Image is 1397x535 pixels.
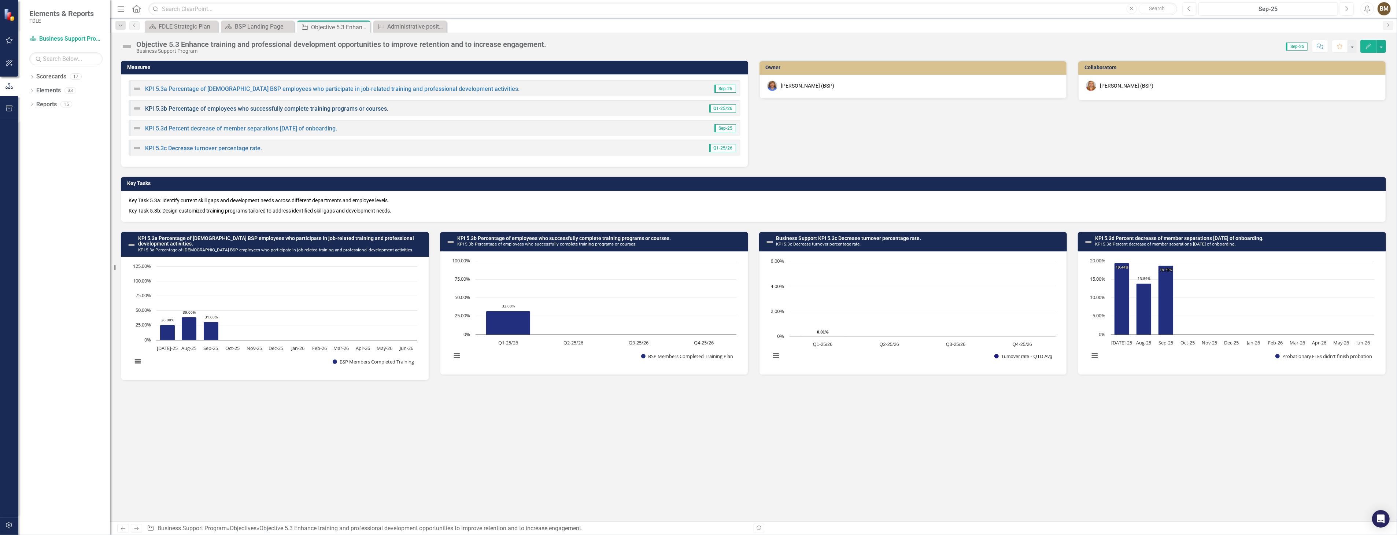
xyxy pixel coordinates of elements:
[770,284,784,289] text: 4.00%
[714,124,736,132] span: Sep-25
[127,64,744,70] h3: Measures
[1137,339,1152,346] text: Aug-25
[29,18,94,24] small: FDLE
[1112,339,1132,346] text: [DATE]-25
[1139,4,1175,14] button: Search
[498,339,518,346] text: Q1-25/26
[455,312,470,319] text: 25.00%
[1282,353,1372,359] text: Probationary FTEs didn't finish probation
[1201,5,1335,14] div: Sep-25
[1372,510,1390,528] div: Open Intercom Messenger
[463,331,470,337] text: 0%
[129,263,421,373] svg: Interactive chart
[4,8,16,21] img: ClearPoint Strategy
[203,345,218,351] text: Sep-25
[1084,65,1382,70] h3: Collaborators
[694,339,714,346] text: Q4-25/26
[1086,81,1096,91] img: Jennifer Miller
[1095,235,1264,241] a: KPI 5.3d Percent decrease of member separations [DATE] of onboarding.
[399,345,413,351] text: Jun-26
[1356,339,1370,346] text: Jun-26
[160,325,175,340] path: Jul-25, 26. BSP Members Completed Training.
[1312,339,1327,346] text: Apr-26
[767,257,1059,367] svg: Interactive chart
[340,358,414,365] text: BSP Members Completed Training
[1158,339,1173,346] text: Sep-25
[1115,263,1130,335] path: Jul-25, 19.44. Probationary FTEs didn't finish probation.
[145,105,388,112] a: KPI 5.3b Percentage of employees who successfully complete training programs or courses.
[269,345,283,351] text: Dec-25
[1093,312,1105,319] text: 5.00%
[375,22,445,31] a: Administrative positions as a percent of total agency positions
[709,104,736,112] span: Q1-25/26
[1290,339,1305,346] text: Mar-26
[133,84,141,93] img: Not Defined
[129,208,391,214] span: Key Task 5.3b: Design customized training programs tailored to address identified skill gaps and ...
[813,342,832,347] text: Q1-25/26
[387,22,445,31] div: Administrative positions as a percent of total agency positions
[770,309,784,314] text: 2.00%
[136,307,151,313] text: 50.00%
[1001,354,1052,359] text: Turnover rate - QTD Avg
[1286,43,1308,51] span: Sep-25
[133,277,151,284] text: 100.00%
[776,241,861,247] small: KPI 5.3c Decrease turnover percentage rate.
[446,238,455,247] img: Not Defined
[457,241,636,247] small: KPI 5.3b Percentage of employees who successfully complete training programs or courses.
[1378,2,1391,15] div: BM
[148,3,1177,15] input: Search ClearPoint...
[147,22,216,31] a: FDLE Strategic Plan
[377,345,393,351] text: May-26
[452,350,462,361] button: View chart menu, Chart
[1334,339,1349,346] text: May-26
[648,353,733,359] text: BSP Members Completed Training Plan
[235,22,292,31] div: BSP Landing Page
[182,345,197,351] text: Aug-25
[777,333,784,339] text: 0%
[1224,339,1239,346] text: Dec-25
[29,35,103,43] a: Business Support Program
[1086,257,1378,367] svg: Interactive chart
[1158,265,1174,335] path: Sep-25, 18.75. Probationary FTEs didn't finish probation.
[133,144,141,152] img: Not Defined
[145,125,337,132] a: KPI 5.3d Percent decrease of member separations [DATE] of onboarding.
[136,48,546,54] div: Business Support Program
[455,276,470,282] text: 75.00%
[879,342,899,347] text: Q2-25/26
[1202,339,1217,346] text: Nov-25
[182,317,197,340] path: Aug-25, 39. BSP Members Completed Training.
[161,317,174,322] text: 26.00%
[767,81,777,91] img: Sharon Wester
[1138,276,1150,281] text: 13.89%
[781,82,835,89] div: [PERSON_NAME] (BSP)
[311,23,369,32] div: Objective 5.3 Enhance training and professional development opportunities to improve retention an...
[1268,339,1283,346] text: Feb-26
[766,65,1063,70] h3: Owner
[136,321,151,328] text: 25.00%
[1089,350,1100,361] button: View chart menu, Chart
[1116,265,1128,270] text: 19.44%
[1246,339,1260,346] text: Jan-26
[455,294,470,300] text: 50.00%
[1149,5,1165,11] span: Search
[1095,241,1236,247] small: KPI 5.3d Percent decrease of member separations [DATE] of onboarding.
[502,303,515,309] text: 32.00%
[765,238,774,247] img: Not Defined
[259,525,583,532] div: Objective 5.3 Enhance training and professional development opportunities to improve retention an...
[36,86,61,95] a: Elements
[127,181,1382,186] h3: Key Tasks
[714,85,736,93] span: Sep-25
[159,22,216,31] div: FDLE Strategic Plan
[247,345,262,351] text: Nov-25
[132,356,143,366] button: View chart menu, Chart
[136,292,151,299] text: 75.00%
[225,345,240,351] text: Oct-25
[138,235,414,247] a: KPI 5.3a Percentage of [DEMOGRAPHIC_DATA] BSP employees who participate in job-related training a...
[1086,257,1378,367] div: Chart. Highcharts interactive chart.
[1137,283,1152,335] path: Aug-25, 13.89. Probationary FTEs didn't finish probation.
[64,88,76,94] div: 33
[1100,82,1153,89] div: [PERSON_NAME] (BSP)
[1012,342,1032,347] text: Q4-25/26
[36,73,66,81] a: Scorecards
